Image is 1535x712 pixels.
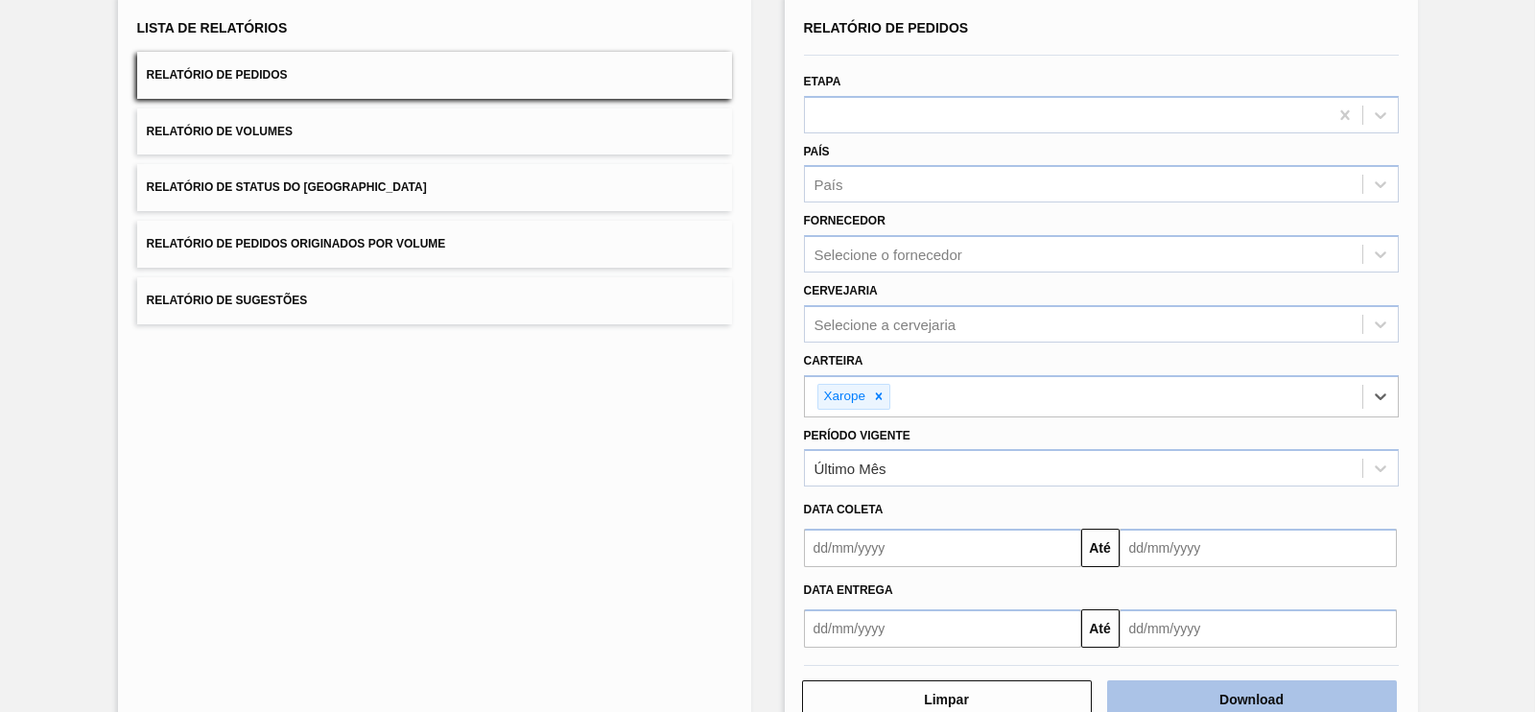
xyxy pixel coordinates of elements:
div: Selecione a cervejaria [815,316,956,332]
span: Relatório de Pedidos [804,20,969,36]
label: País [804,145,830,158]
label: Etapa [804,75,841,88]
label: Cervejaria [804,284,878,297]
label: Fornecedor [804,214,886,227]
div: Selecione o fornecedor [815,247,962,263]
div: Xarope [818,385,869,409]
span: Relatório de Sugestões [147,294,308,307]
input: dd/mm/yyyy [1120,529,1397,567]
button: Relatório de Pedidos Originados por Volume [137,221,732,268]
div: País [815,177,843,193]
span: Data entrega [804,583,893,597]
button: Relatório de Sugestões [137,277,732,324]
span: Data coleta [804,503,884,516]
div: Último Mês [815,461,886,477]
button: Relatório de Pedidos [137,52,732,99]
button: Até [1081,529,1120,567]
span: Relatório de Volumes [147,125,293,138]
button: Até [1081,609,1120,648]
input: dd/mm/yyyy [1120,609,1397,648]
button: Relatório de Volumes [137,108,732,155]
span: Relatório de Pedidos Originados por Volume [147,237,446,250]
label: Período Vigente [804,429,910,442]
span: Lista de Relatórios [137,20,288,36]
label: Carteira [804,354,863,368]
button: Relatório de Status do [GEOGRAPHIC_DATA] [137,164,732,211]
span: Relatório de Status do [GEOGRAPHIC_DATA] [147,180,427,194]
span: Relatório de Pedidos [147,68,288,82]
input: dd/mm/yyyy [804,609,1081,648]
input: dd/mm/yyyy [804,529,1081,567]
